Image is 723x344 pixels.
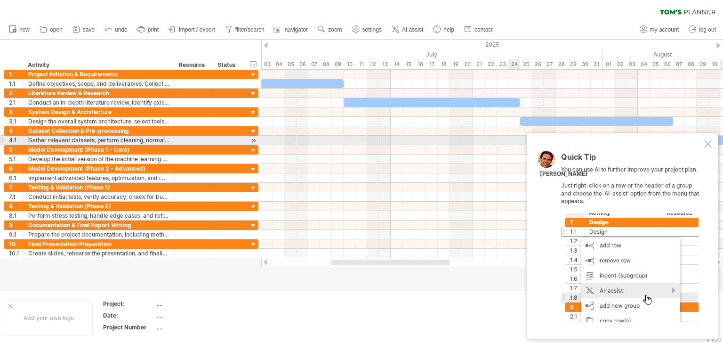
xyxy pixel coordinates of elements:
div: Add your own logo [5,300,93,336]
div: Tuesday, 29 July 2025 [567,59,579,69]
div: Activity [28,60,169,70]
div: 2.1 [9,98,23,107]
div: Date: [103,311,155,319]
div: [PERSON_NAME] [540,170,587,178]
div: System Design & Architecture [28,107,169,116]
div: Project Number [103,323,155,331]
div: 8.1 [9,211,23,220]
span: open [50,26,63,33]
div: Perform stress testing, handle edge cases, and refine performance. [28,211,169,220]
a: new [7,24,32,36]
span: print [148,26,159,33]
div: 6.1 [9,173,23,182]
div: Sunday, 20 July 2025 [461,59,473,69]
div: July 2025 [238,49,602,59]
div: Create slides, rehearse the presentation, and finalize the artefact for submission. [28,249,169,258]
div: Friday, 4 July 2025 [273,59,285,69]
div: Literature Review & Research [28,89,169,98]
span: navigator [285,26,308,33]
div: Tuesday, 8 July 2025 [320,59,332,69]
div: 5 [9,145,23,154]
div: Monday, 14 July 2025 [391,59,402,69]
a: open [37,24,65,36]
div: Friday, 8 August 2025 [685,59,697,69]
div: Project: [103,300,155,308]
div: 8 [9,202,23,211]
div: v 422 [707,336,722,344]
div: Friday, 25 July 2025 [520,59,532,69]
div: Quick Tip [561,153,702,166]
div: 10 [9,239,23,248]
div: Tuesday, 15 July 2025 [402,59,414,69]
div: 10.1 [9,249,23,258]
div: Saturday, 19 July 2025 [450,59,461,69]
div: 7 [9,183,23,192]
span: filter/search [235,26,265,33]
div: Status [217,60,238,70]
div: 6 [9,164,23,173]
div: Sunday, 6 July 2025 [297,59,308,69]
div: .... [157,311,236,319]
a: undo [102,24,130,36]
div: Model Development (Phase 2 - Advanced) [28,164,169,173]
div: Saturday, 26 July 2025 [532,59,544,69]
div: Implement advanced features, optimization, and improvements based on feedback. [28,173,169,182]
div: Testing & Validation (Phase 2) [28,202,169,211]
div: Thursday, 7 August 2025 [673,59,685,69]
div: 2 [9,89,23,98]
div: 4.1 [9,136,23,145]
div: Tuesday, 22 July 2025 [485,59,497,69]
div: Wednesday, 30 July 2025 [579,59,591,69]
span: undo [115,26,128,33]
a: save [70,24,97,36]
a: navigator [272,24,311,36]
span: AI assist [402,26,423,33]
div: Sunday, 10 August 2025 [708,59,720,69]
div: 1.1 [9,79,23,88]
div: Final Presentation Preparation [28,239,169,248]
div: Thursday, 24 July 2025 [508,59,520,69]
span: new [19,26,30,33]
div: Wednesday, 6 August 2025 [661,59,673,69]
div: Design the overall system architecture, select tools/technologies, and prepare system diagrams. [28,117,169,126]
div: Prepare the project documentation, including methodology, results, and analysis. [28,230,169,239]
div: 3.1 [9,117,23,126]
div: 9 [9,221,23,229]
span: zoom [328,26,342,33]
div: Saturday, 12 July 2025 [367,59,379,69]
a: contact [462,24,496,36]
a: import / export [166,24,218,36]
div: 3 [9,107,23,116]
div: Wednesday, 23 July 2025 [497,59,508,69]
a: settings [350,24,385,36]
div: Wednesday, 9 July 2025 [332,59,344,69]
div: Monday, 7 July 2025 [308,59,320,69]
div: Friday, 1 August 2025 [602,59,614,69]
a: my account [637,24,682,36]
div: Saturday, 9 August 2025 [697,59,708,69]
div: Resource [179,60,208,70]
div: .... [157,300,236,308]
div: Saturday, 5 July 2025 [285,59,297,69]
div: Conduct initial tests, verify accuracy, check for bugs, and evaluate performance. [28,192,169,201]
div: You can use AI to further improve your project plan. Just right-click on a row or the header of a... [561,153,702,322]
div: Monday, 21 July 2025 [473,59,485,69]
div: 1 [9,70,23,79]
div: scroll to activity [249,136,258,146]
div: Sunday, 3 August 2025 [626,59,638,69]
div: Wednesday, 16 July 2025 [414,59,426,69]
span: log out [699,26,716,33]
span: save [83,26,95,33]
span: settings [362,26,382,33]
div: .... [157,323,236,331]
span: import / export [179,26,215,33]
div: Conduct an in-depth literature review, identify existing solutions, and establish theoretical fou... [28,98,169,107]
div: Thursday, 3 July 2025 [261,59,273,69]
div: Tuesday, 5 August 2025 [650,59,661,69]
div: Thursday, 10 July 2025 [344,59,355,69]
div: Dataset Collection & Pre-processing [28,126,169,135]
div: Develop the initial version of the machine learning model or system artefact. [28,155,169,164]
span: contact [474,26,493,33]
a: log out [686,24,719,36]
a: print [135,24,161,36]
